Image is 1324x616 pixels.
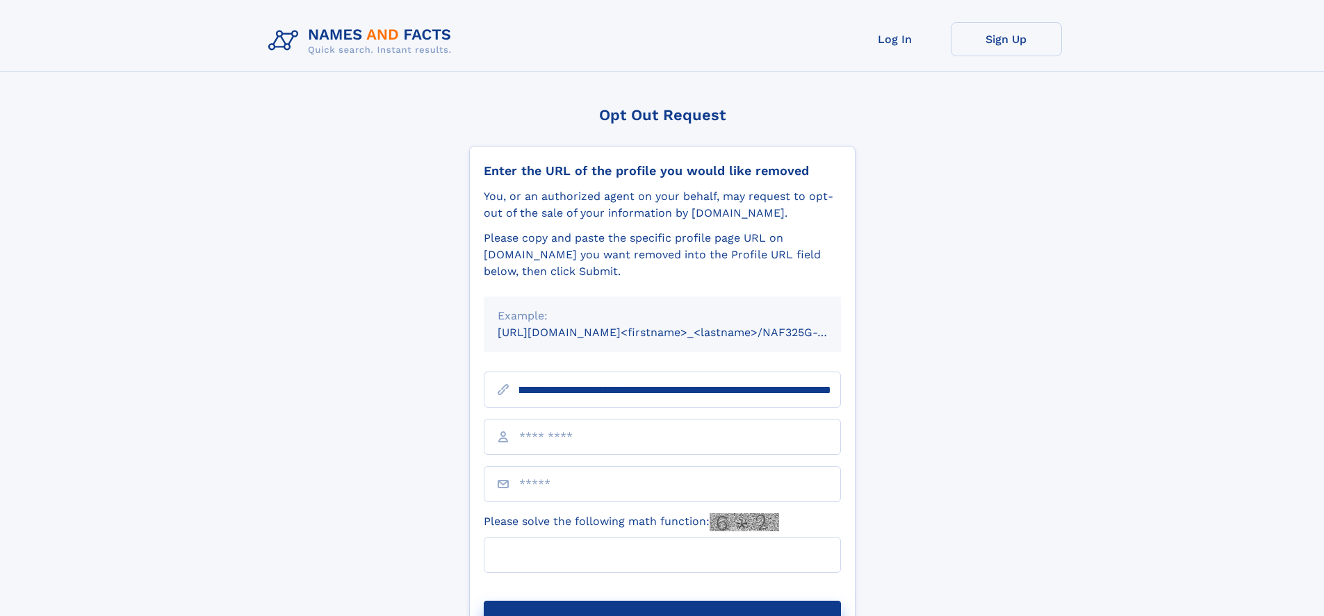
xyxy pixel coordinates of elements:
[498,308,827,324] div: Example:
[484,163,841,178] div: Enter the URL of the profile you would like removed
[263,22,463,60] img: Logo Names and Facts
[840,22,951,56] a: Log In
[484,230,841,280] div: Please copy and paste the specific profile page URL on [DOMAIN_NAME] you want removed into the Pr...
[484,188,841,222] div: You, or an authorized agent on your behalf, may request to opt-out of the sale of your informatio...
[951,22,1062,56] a: Sign Up
[484,513,779,531] label: Please solve the following math function:
[498,326,867,339] small: [URL][DOMAIN_NAME]<firstname>_<lastname>/NAF325G-xxxxxxxx
[469,106,856,124] div: Opt Out Request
